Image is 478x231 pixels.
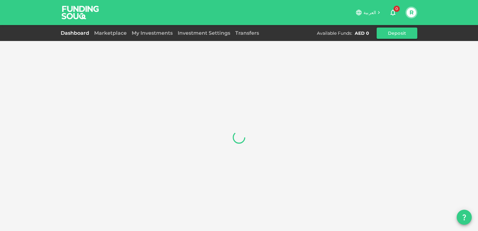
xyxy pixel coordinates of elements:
[407,8,416,17] button: R
[377,28,417,39] button: Deposit
[394,6,400,12] span: 0
[92,30,129,36] a: Marketplace
[317,30,352,36] div: Available Funds :
[61,30,92,36] a: Dashboard
[364,10,376,15] span: العربية
[387,6,399,19] button: 0
[233,30,262,36] a: Transfers
[175,30,233,36] a: Investment Settings
[457,210,472,225] button: question
[355,30,369,36] div: AED 0
[129,30,175,36] a: My Investments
